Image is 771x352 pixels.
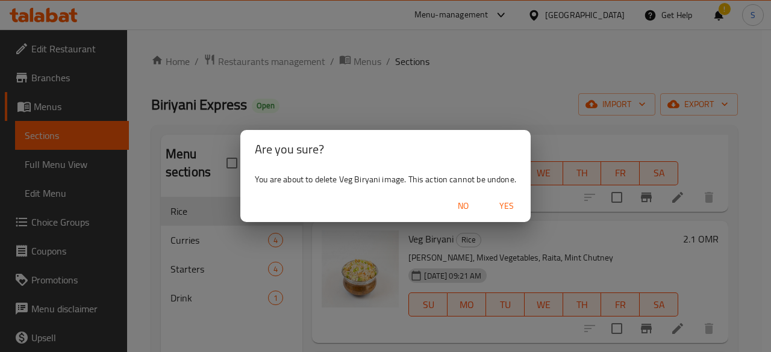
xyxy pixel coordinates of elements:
button: No [444,195,482,217]
button: Yes [487,195,526,217]
div: You are about to delete Veg Biryani image. This action cannot be undone. [240,168,531,190]
span: Yes [492,199,521,214]
h2: Are you sure? [255,140,516,159]
span: No [449,199,478,214]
